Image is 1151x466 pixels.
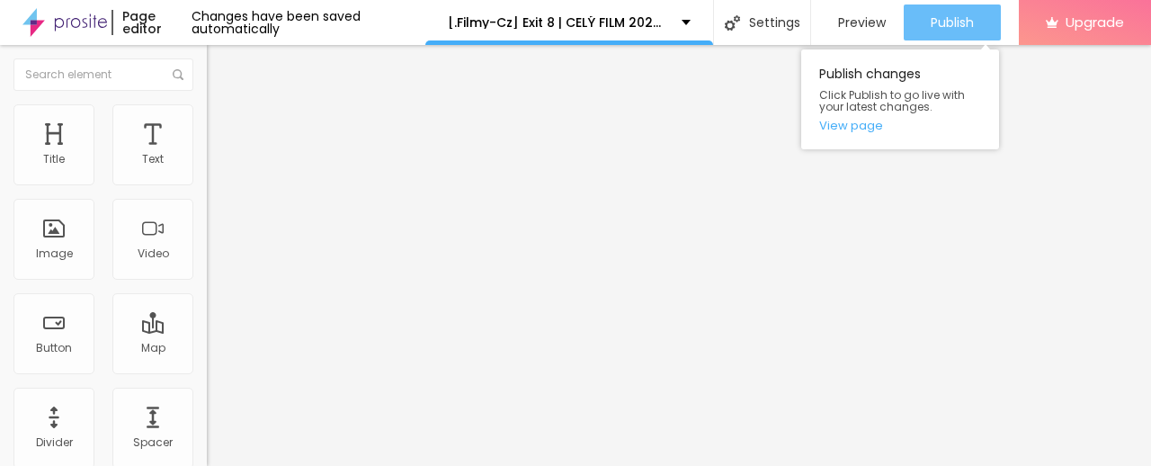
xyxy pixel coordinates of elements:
div: Publish changes [801,49,999,149]
span: Publish [931,15,974,30]
a: View page [819,120,981,131]
div: Map [141,342,165,354]
img: Icone [173,69,183,80]
div: Text [142,153,164,166]
div: Spacer [133,436,173,449]
div: Image [36,247,73,260]
span: Upgrade [1066,14,1124,30]
img: Icone [725,15,740,31]
span: Click Publish to go live with your latest changes. [819,89,981,112]
button: Preview [811,4,904,40]
input: Search element [13,58,193,91]
div: Title [43,153,65,166]
iframe: Editor [207,45,1151,466]
div: Divider [36,436,73,449]
p: [.Filmy-Cz] Exit 8 | CELÝ FILM 2025 ONLINE ZDARMA SK/CZ DABING I TITULKY [448,16,668,29]
div: Video [138,247,169,260]
button: Publish [904,4,1001,40]
div: Button [36,342,72,354]
div: Page editor [112,10,191,35]
span: Preview [838,15,886,30]
div: Changes have been saved automatically [192,10,425,35]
